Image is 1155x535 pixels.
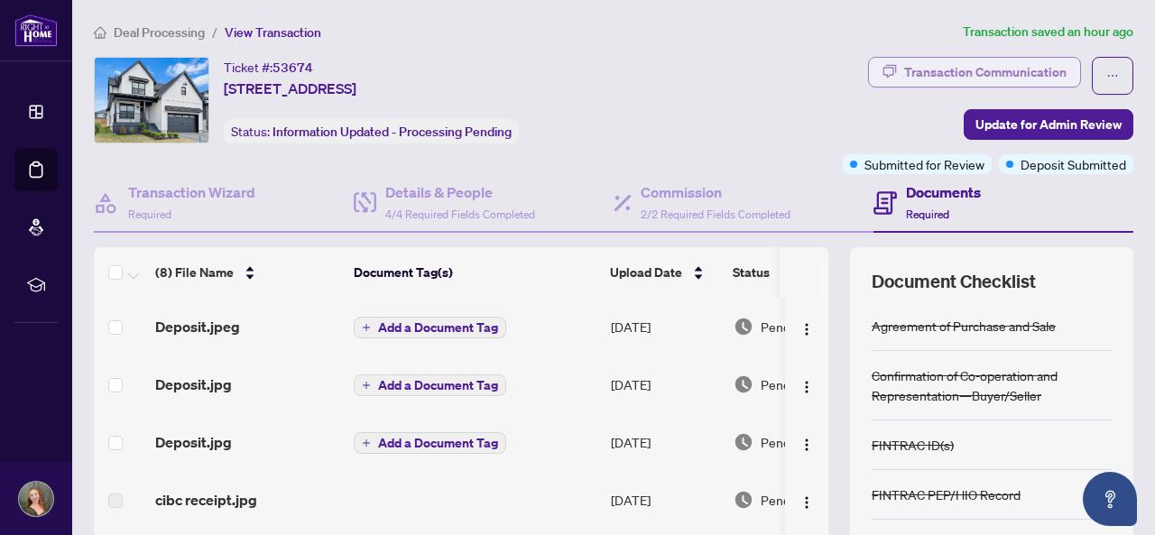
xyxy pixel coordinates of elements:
[610,263,682,282] span: Upload Date
[725,247,879,298] th: Status
[155,263,234,282] span: (8) File Name
[799,438,814,452] img: Logo
[225,24,321,41] span: View Transaction
[761,374,851,394] span: Pending Review
[734,432,753,452] img: Document Status
[378,321,498,334] span: Add a Document Tag
[212,22,217,42] li: /
[603,247,725,298] th: Upload Date
[224,78,356,99] span: [STREET_ADDRESS]
[148,247,346,298] th: (8) File Name
[604,413,726,471] td: [DATE]
[975,110,1122,139] span: Update for Admin Review
[354,316,506,339] button: Add a Document Tag
[362,323,371,332] span: plus
[868,57,1081,88] button: Transaction Communication
[378,437,498,449] span: Add a Document Tag
[799,322,814,337] img: Logo
[906,208,949,221] span: Required
[354,317,506,338] button: Add a Document Tag
[273,60,313,76] span: 53674
[761,490,851,510] span: Pending Review
[733,263,770,282] span: Status
[604,471,726,529] td: [DATE]
[964,109,1133,140] button: Update for Admin Review
[963,22,1133,42] article: Transaction saved an hour ago
[792,428,821,457] button: Logo
[155,374,232,395] span: Deposit.jpg
[362,381,371,390] span: plus
[224,119,519,143] div: Status:
[385,181,535,203] h4: Details & People
[1021,154,1126,174] span: Deposit Submitted
[872,484,1021,504] div: FINTRAC PEP/HIO Record
[128,208,171,221] span: Required
[734,490,753,510] img: Document Status
[14,14,58,47] img: logo
[872,316,1056,336] div: Agreement of Purchase and Sale
[734,374,753,394] img: Document Status
[799,380,814,394] img: Logo
[872,365,1112,405] div: Confirmation of Co-operation and Representation—Buyer/Seller
[354,432,506,454] button: Add a Document Tag
[864,154,984,174] span: Submitted for Review
[155,489,257,511] span: cibc receipt.jpg
[1083,472,1137,526] button: Open asap
[906,181,981,203] h4: Documents
[872,435,954,455] div: FINTRAC ID(s)
[354,431,506,455] button: Add a Document Tag
[224,57,313,78] div: Ticket #:
[641,208,790,221] span: 2/2 Required Fields Completed
[385,208,535,221] span: 4/4 Required Fields Completed
[761,432,851,452] span: Pending Review
[799,495,814,510] img: Logo
[604,355,726,413] td: [DATE]
[792,485,821,514] button: Logo
[354,374,506,397] button: Add a Document Tag
[95,58,208,143] img: IMG-X12278600_1.jpg
[94,26,106,39] span: home
[155,431,232,453] span: Deposit.jpg
[872,269,1036,294] span: Document Checklist
[346,247,603,298] th: Document Tag(s)
[114,24,205,41] span: Deal Processing
[792,312,821,341] button: Logo
[128,181,255,203] h4: Transaction Wizard
[155,316,240,337] span: Deposit.jpeg
[362,438,371,447] span: plus
[761,317,851,337] span: Pending Review
[792,370,821,399] button: Logo
[378,379,498,392] span: Add a Document Tag
[19,482,53,516] img: Profile Icon
[604,298,726,355] td: [DATE]
[734,317,753,337] img: Document Status
[354,374,506,396] button: Add a Document Tag
[273,124,512,140] span: Information Updated - Processing Pending
[904,58,1067,87] div: Transaction Communication
[641,181,790,203] h4: Commission
[1106,69,1119,82] span: ellipsis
